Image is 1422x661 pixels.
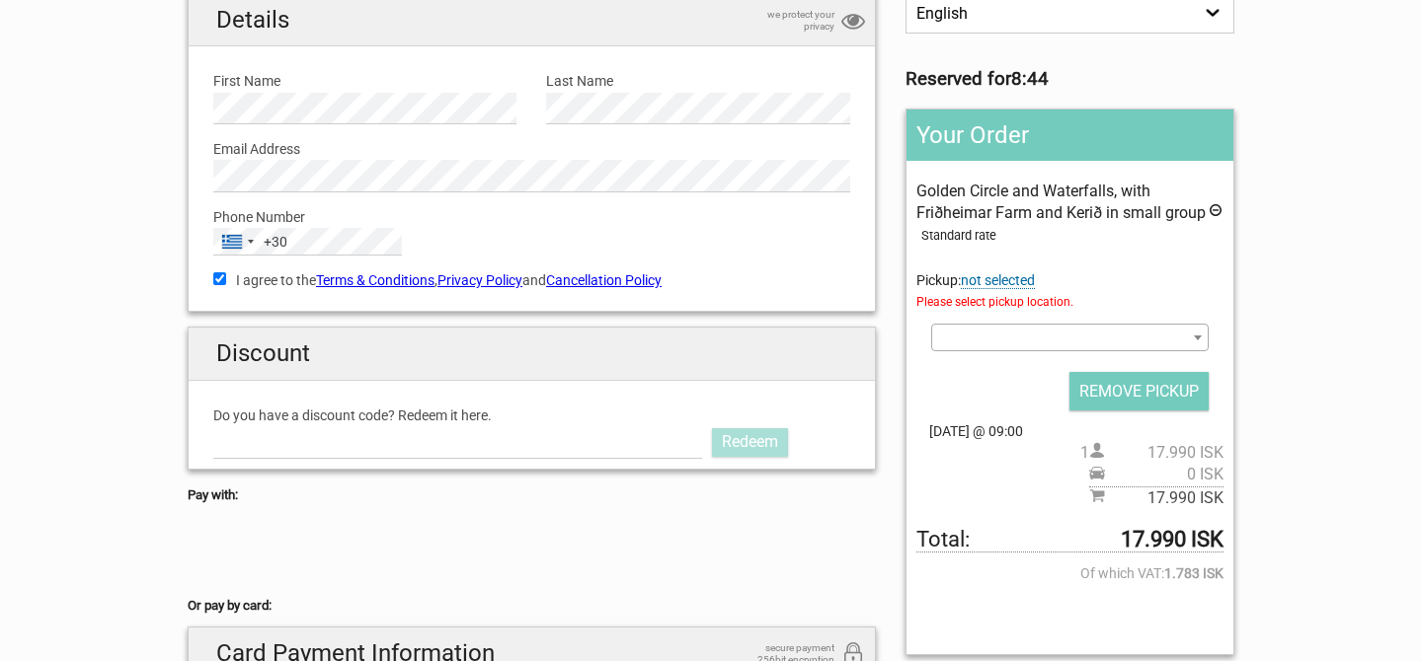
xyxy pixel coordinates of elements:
label: I agree to the , and [213,269,850,291]
span: Total to be paid [916,529,1224,551]
span: Please select pickup location. [916,291,1224,313]
span: Change pickup place [961,272,1035,289]
button: Selected country [214,229,287,255]
a: Privacy Policy [437,272,522,288]
iframe: Secure payment button frame [188,531,365,570]
label: First Name [213,70,516,92]
span: Pickup: [916,272,1224,314]
h2: Your Order [907,110,1233,161]
span: 0 ISK [1105,464,1224,485]
a: Terms & Conditions [316,272,434,288]
span: Of which VAT: [916,562,1224,584]
span: 17.990 ISK [1105,442,1224,464]
span: 17.990 ISK [1105,487,1224,509]
a: Cancellation Policy [546,272,662,288]
i: privacy protection [841,9,865,36]
div: +30 [264,231,287,253]
h3: Reserved for [906,68,1234,90]
strong: 8:44 [1011,68,1049,90]
label: Email Address [213,138,850,160]
a: Redeem [712,428,788,456]
span: 1 person(s) [1080,442,1224,464]
button: Open LiveChat chat widget [227,31,251,54]
h2: Discount [189,328,875,380]
span: Subtotal [1089,486,1224,509]
input: REMOVE PICKUP [1069,372,1209,410]
span: we protect your privacy [736,9,834,33]
strong: 17.990 ISK [1121,529,1224,551]
h5: Pay with: [188,484,876,506]
span: Golden Circle and Waterfalls, with Friðheimar Farm and Kerið in small group [916,182,1206,222]
p: We're away right now. Please check back later! [28,35,223,50]
h5: Or pay by card: [188,595,876,617]
span: Pickup price [1089,464,1224,485]
label: Do you have a discount code? Redeem it here. [213,404,850,426]
label: Last Name [546,70,849,92]
span: [DATE] @ 09:00 [916,420,1224,442]
div: Standard rate [921,225,1224,247]
strong: 1.783 ISK [1164,562,1224,584]
label: Phone Number [213,206,850,228]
